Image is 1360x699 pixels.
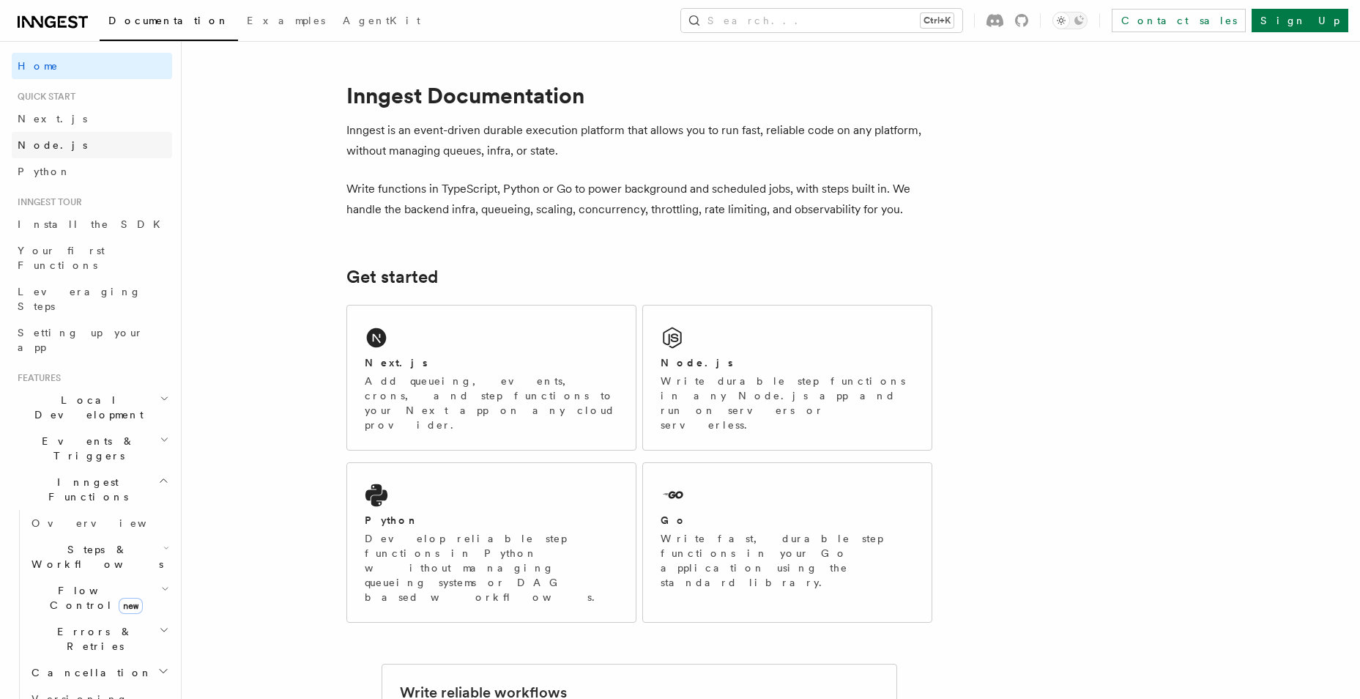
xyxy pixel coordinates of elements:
span: Steps & Workflows [26,542,163,572]
p: Inngest is an event-driven durable execution platform that allows you to run fast, reliable code ... [346,120,932,161]
span: Features [12,372,61,384]
button: Toggle dark mode [1052,12,1088,29]
span: Quick start [12,91,75,103]
a: Contact sales [1112,9,1246,32]
span: Install the SDK [18,218,169,230]
a: Next.jsAdd queueing, events, crons, and step functions to your Next app on any cloud provider. [346,305,636,451]
span: Your first Functions [18,245,105,271]
span: Errors & Retries [26,624,159,654]
kbd: Ctrl+K [921,13,954,28]
span: Flow Control [26,583,161,613]
span: Local Development [12,393,160,422]
a: Setting up your app [12,319,172,360]
a: Install the SDK [12,211,172,237]
a: AgentKit [334,4,429,40]
a: Sign Up [1252,9,1348,32]
p: Write fast, durable step functions in your Go application using the standard library. [661,531,914,590]
h1: Inngest Documentation [346,82,932,108]
span: Home [18,59,59,73]
button: Steps & Workflows [26,536,172,577]
span: Setting up your app [18,327,144,353]
span: Documentation [108,15,229,26]
span: Inngest tour [12,196,82,208]
a: Home [12,53,172,79]
button: Inngest Functions [12,469,172,510]
a: Documentation [100,4,238,41]
button: Errors & Retries [26,618,172,659]
a: Overview [26,510,172,536]
button: Cancellation [26,659,172,686]
a: PythonDevelop reliable step functions in Python without managing queueing systems or DAG based wo... [346,462,636,623]
p: Add queueing, events, crons, and step functions to your Next app on any cloud provider. [365,374,618,432]
span: new [119,598,143,614]
p: Write durable step functions in any Node.js app and run on servers or serverless. [661,374,914,432]
span: Cancellation [26,665,152,680]
button: Search...Ctrl+K [681,9,962,32]
h2: Python [365,513,419,528]
h2: Node.js [661,355,733,370]
span: AgentKit [343,15,420,26]
span: Node.js [18,139,87,151]
a: Examples [238,4,334,40]
a: Get started [346,267,438,287]
span: Next.js [18,113,87,125]
a: GoWrite fast, durable step functions in your Go application using the standard library. [642,462,932,623]
span: Examples [247,15,325,26]
span: Events & Triggers [12,434,160,463]
h2: Next.js [365,355,428,370]
a: Your first Functions [12,237,172,278]
a: Python [12,158,172,185]
h2: Go [661,513,687,528]
p: Write functions in TypeScript, Python or Go to power background and scheduled jobs, with steps bu... [346,179,932,220]
span: Leveraging Steps [18,286,141,312]
a: Node.jsWrite durable step functions in any Node.js app and run on servers or serverless. [642,305,932,451]
button: Events & Triggers [12,428,172,469]
button: Local Development [12,387,172,428]
span: Inngest Functions [12,475,158,504]
button: Flow Controlnew [26,577,172,618]
a: Leveraging Steps [12,278,172,319]
a: Node.js [12,132,172,158]
p: Develop reliable step functions in Python without managing queueing systems or DAG based workflows. [365,531,618,604]
span: Python [18,166,71,177]
span: Overview [31,517,182,529]
a: Next.js [12,106,172,132]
